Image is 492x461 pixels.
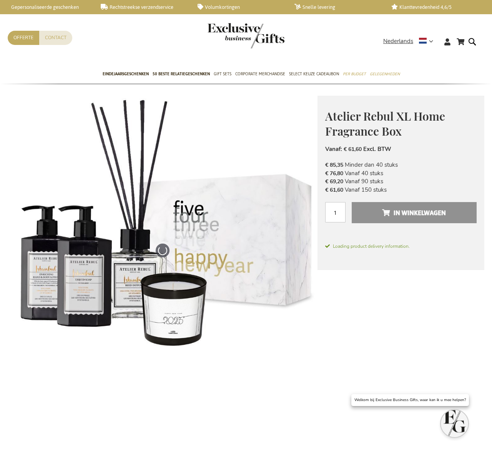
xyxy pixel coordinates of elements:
a: Atelier Rebul XL Home Fragrance Box [89,409,123,446]
span: € 69,20 [325,178,343,185]
span: Vanaf: [325,145,342,153]
span: € 61,60 [344,146,362,153]
li: Vanaf 150 stuks [325,186,477,194]
a: Rechtstreekse verzendservice [101,4,185,10]
span: 50 beste relatiegeschenken [153,70,210,78]
li: Vanaf 90 stuks [325,177,477,186]
a: Atelier Rebul XL Home Fragrance Box [243,409,276,446]
a: Gepersonaliseerde geschenken [4,4,88,10]
span: € 76,80 [325,170,343,177]
span: € 85,35 [325,161,343,169]
a: store logo [208,23,246,48]
a: Eindejaarsgeschenken [103,65,149,84]
span: Eindejaarsgeschenken [103,70,149,78]
span: Atelier Rebul XL Home Fragrance Box [325,108,445,139]
img: Atelier Rebul XL Home Fragrance Box [8,96,317,405]
li: Vanaf 40 stuks [325,169,477,177]
span: Per Budget [343,70,366,78]
a: Atelier Rebul XL Home Fragrance Box [127,409,161,446]
a: Atelier Rebul XL Home Fragrance Box [204,409,238,446]
span: Loading product delivery information. [325,243,477,250]
a: Volumkortingen [198,4,282,10]
a: Snelle levering [294,4,379,10]
a: Offerte [8,31,39,45]
a: 50 beste relatiegeschenken [153,65,210,84]
span: Excl. BTW [363,145,391,153]
a: Atelier Rebul XL Home Fragrance Box [166,409,199,446]
a: Klanttevredenheid 4,6/5 [391,4,476,10]
span: Nederlands [383,37,413,46]
a: Contact [39,31,72,45]
a: Select Keuze Cadeaubon [289,65,339,84]
img: Exclusive Business gifts logo [208,23,284,48]
a: Per Budget [343,65,366,84]
span: Gift Sets [214,70,231,78]
a: Corporate Merchandise [235,65,285,84]
li: Minder dan 40 stuks [325,161,477,169]
span: Gelegenheden [370,70,400,78]
input: Aantal [325,202,346,222]
a: Gift Sets [214,65,231,84]
a: Gelegenheden [370,65,400,84]
span: Corporate Merchandise [235,70,285,78]
span: Select Keuze Cadeaubon [289,70,339,78]
span: € 61,60 [325,186,343,194]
